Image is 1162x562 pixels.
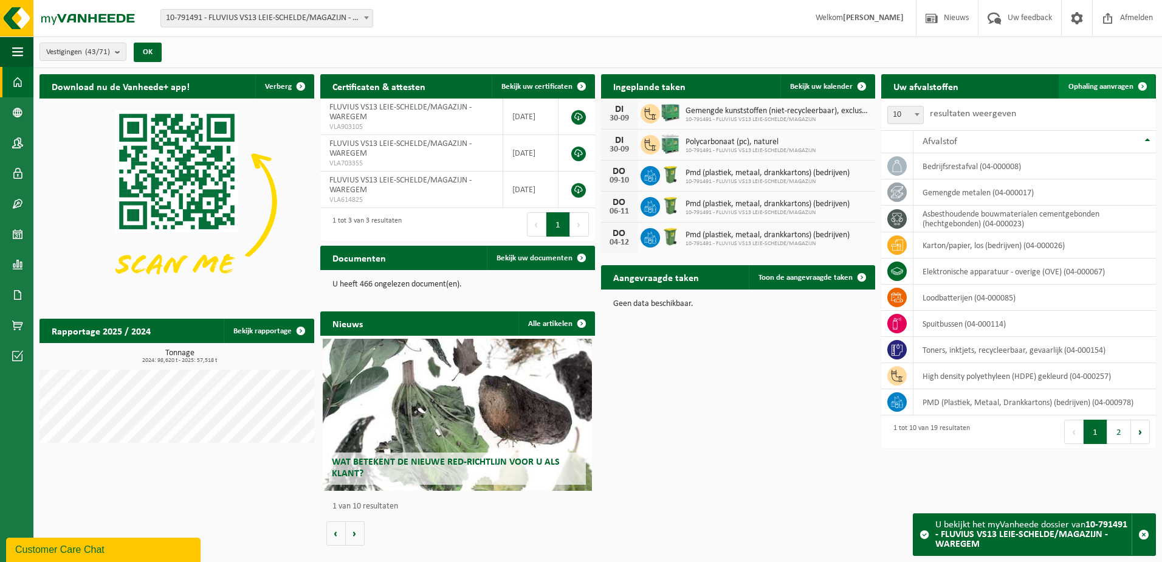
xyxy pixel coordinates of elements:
span: VLA614825 [329,195,494,205]
span: VLA903105 [329,122,494,132]
a: Ophaling aanvragen [1059,74,1155,99]
h2: Ingeplande taken [601,74,698,98]
td: gemengde metalen (04-000017) [913,179,1156,206]
span: 2024: 98,620 t - 2025: 57,518 t [46,358,314,364]
td: toners, inktjets, recycleerbaar, gevaarlijk (04-000154) [913,337,1156,363]
button: Vestigingen(43/71) [40,43,126,61]
span: FLUVIUS VS13 LEIE-SCHELDE/MAGAZIJN - WAREGEM [329,103,472,122]
span: 10-791491 - FLUVIUS VS13 LEIE-SCHELDE/MAGAZIJN [686,178,850,186]
div: 30-09 [607,114,631,123]
button: 1 [1084,420,1107,444]
span: VLA703355 [329,159,494,168]
span: FLUVIUS VS13 LEIE-SCHELDE/MAGAZIJN - WAREGEM [329,176,472,195]
span: Verberg [265,83,292,91]
span: Ophaling aanvragen [1068,83,1133,91]
div: 1 tot 3 van 3 resultaten [326,211,402,238]
button: 1 [546,212,570,237]
a: Bekijk rapportage [224,319,313,343]
td: karton/papier, los (bedrijven) (04-000026) [913,232,1156,258]
td: asbesthoudende bouwmaterialen cementgebonden (hechtgebonden) (04-000023) [913,206,1156,232]
strong: 10-791491 - FLUVIUS VS13 LEIE-SCHELDE/MAGAZIJN - WAREGEM [935,520,1127,549]
span: 10-791491 - FLUVIUS VS13 LEIE-SCHELDE/MAGAZIJN - WAREGEM [161,10,373,27]
span: Vestigingen [46,43,110,61]
button: Vorige [326,521,346,546]
h2: Rapportage 2025 / 2024 [40,319,163,342]
span: Gemengde kunststoffen (niet-recycleerbaar), exclusief pvc [686,106,870,116]
span: FLUVIUS VS13 LEIE-SCHELDE/MAGAZIJN - WAREGEM [329,139,472,158]
button: Next [1131,420,1150,444]
a: Bekijk uw kalender [780,74,874,99]
span: Polycarbonaat (pc), naturel [686,137,816,147]
span: Pmd (plastiek, metaal, drankkartons) (bedrijven) [686,199,850,209]
img: WB-0240-HPE-GN-50 [660,226,681,247]
img: Download de VHEPlus App [40,99,314,305]
span: Bekijk uw certificaten [501,83,572,91]
h3: Tonnage [46,349,314,364]
span: 10 [888,106,923,123]
button: 2 [1107,420,1131,444]
td: PMD (Plastiek, Metaal, Drankkartons) (bedrijven) (04-000978) [913,389,1156,415]
h2: Uw afvalstoffen [881,74,971,98]
img: PB-HB-1400-HPE-GN-01 [660,102,681,123]
div: DO [607,229,631,238]
div: 09-10 [607,176,631,185]
label: resultaten weergeven [930,109,1016,119]
h2: Nieuws [320,311,375,335]
p: Geen data beschikbaar. [613,300,864,308]
p: 1 van 10 resultaten [332,502,589,511]
div: DI [607,136,631,145]
span: Toon de aangevraagde taken [758,274,853,282]
img: WB-0240-HPE-GN-50 [660,195,681,216]
img: WB-0240-HPE-GN-50 [660,164,681,185]
strong: [PERSON_NAME] [843,13,904,23]
td: elektronische apparatuur - overige (OVE) (04-000067) [913,258,1156,285]
td: [DATE] [503,172,559,208]
div: 1 tot 10 van 19 resultaten [887,418,970,445]
h2: Documenten [320,246,398,269]
a: Toon de aangevraagde taken [749,265,874,290]
count: (43/71) [85,48,110,56]
button: Volgende [346,521,365,546]
p: U heeft 466 ongelezen document(en). [332,280,583,289]
div: DO [607,167,631,176]
span: 10 [887,106,924,124]
span: Afvalstof [923,137,957,147]
span: Pmd (plastiek, metaal, drankkartons) (bedrijven) [686,231,850,240]
td: [DATE] [503,99,559,135]
td: spuitbussen (04-000114) [913,311,1156,337]
div: 30-09 [607,145,631,154]
button: Previous [527,212,546,237]
a: Alle artikelen [518,311,594,336]
button: Next [570,212,589,237]
a: Bekijk uw certificaten [492,74,594,99]
span: 10-791491 - FLUVIUS VS13 LEIE-SCHELDE/MAGAZIJN [686,209,850,217]
div: DI [607,105,631,114]
td: high density polyethyleen (HDPE) gekleurd (04-000257) [913,363,1156,389]
td: loodbatterijen (04-000085) [913,285,1156,311]
div: U bekijkt het myVanheede dossier van [935,514,1132,555]
span: Wat betekent de nieuwe RED-richtlijn voor u als klant? [332,457,560,479]
iframe: chat widget [6,535,203,562]
h2: Aangevraagde taken [601,265,711,289]
button: Previous [1064,420,1084,444]
button: Verberg [255,74,313,99]
span: 10-791491 - FLUVIUS VS13 LEIE-SCHELDE/MAGAZIJN - WAREGEM [160,9,373,27]
button: OK [134,43,162,62]
a: Wat betekent de nieuwe RED-richtlijn voor u als klant? [323,339,592,491]
div: 04-12 [607,238,631,247]
h2: Certificaten & attesten [320,74,438,98]
h2: Download nu de Vanheede+ app! [40,74,202,98]
div: DO [607,198,631,207]
span: Bekijk uw documenten [497,254,572,262]
a: Bekijk uw documenten [487,246,594,270]
span: 10-791491 - FLUVIUS VS13 LEIE-SCHELDE/MAGAZIJN [686,240,850,248]
span: Bekijk uw kalender [790,83,853,91]
td: [DATE] [503,135,559,172]
img: PB-HB-1400-HPE-GN-11 [660,133,681,155]
td: bedrijfsrestafval (04-000008) [913,153,1156,179]
span: 10-791491 - FLUVIUS VS13 LEIE-SCHELDE/MAGAZIJN [686,116,870,123]
span: 10-791491 - FLUVIUS VS13 LEIE-SCHELDE/MAGAZIJN [686,147,816,154]
div: 06-11 [607,207,631,216]
span: Pmd (plastiek, metaal, drankkartons) (bedrijven) [686,168,850,178]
